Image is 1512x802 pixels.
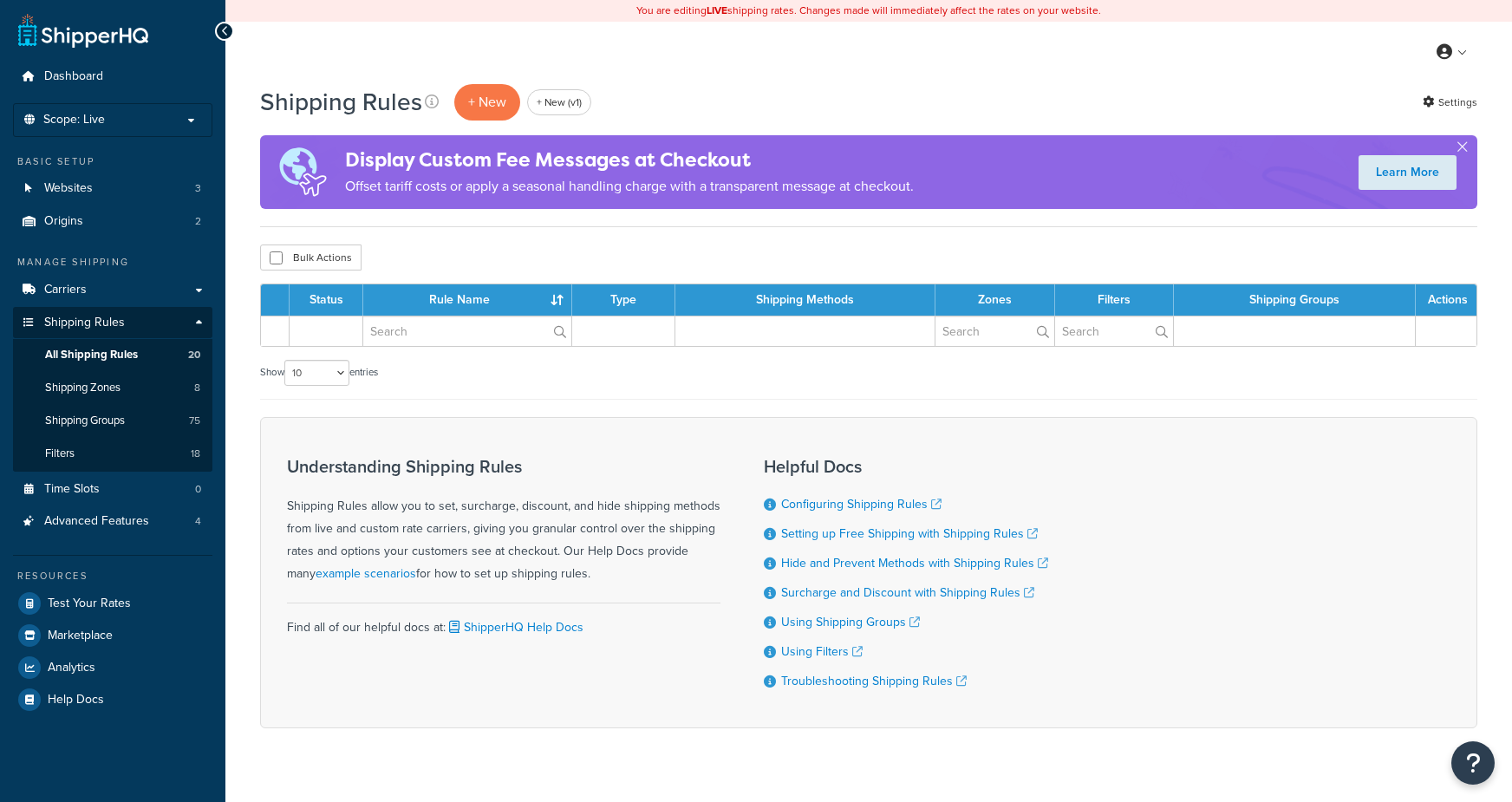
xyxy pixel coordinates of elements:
[287,457,720,585] div: Shipping Rules allow you to set, surcharge, discount, and hide shipping methods from live and cus...
[188,348,200,362] span: 20
[195,482,201,497] span: 0
[189,414,200,428] span: 75
[1451,741,1495,785] button: Open Resource Center
[13,569,212,584] div: Resources
[13,588,212,619] a: Test Your Rates
[527,89,591,115] a: + New (v1)
[935,316,1054,346] input: Search
[44,214,83,229] span: Origins
[13,473,212,505] li: Time Slots
[781,642,863,661] a: Using Filters
[13,274,212,306] a: Carriers
[13,339,212,371] a: All Shipping Rules 20
[1416,284,1476,316] th: Actions
[44,316,125,330] span: Shipping Rules
[13,339,212,371] li: All Shipping Rules
[454,84,520,120] p: + New
[13,307,212,339] a: Shipping Rules
[260,135,345,209] img: duties-banner-06bc72dcb5fe05cb3f9472aba00be2ae8eb53ab6f0d8bb03d382ba314ac3c341.png
[13,405,212,437] a: Shipping Groups 75
[13,173,212,205] li: Websites
[48,693,104,707] span: Help Docs
[44,514,149,529] span: Advanced Features
[48,661,95,675] span: Analytics
[13,61,212,93] a: Dashboard
[675,284,935,316] th: Shipping Methods
[1055,284,1174,316] th: Filters
[935,284,1055,316] th: Zones
[195,214,201,229] span: 2
[287,457,720,476] h3: Understanding Shipping Rules
[13,505,212,538] li: Advanced Features
[13,372,212,404] li: Shipping Zones
[13,307,212,472] li: Shipping Rules
[446,618,583,636] a: ShipperHQ Help Docs
[195,514,201,529] span: 4
[13,154,212,169] div: Basic Setup
[1423,90,1477,114] a: Settings
[572,284,675,316] th: Type
[45,348,138,362] span: All Shipping Rules
[194,381,200,395] span: 8
[13,473,212,505] a: Time Slots 0
[781,613,920,631] a: Using Shipping Groups
[1174,284,1416,316] th: Shipping Groups
[781,584,1034,602] a: Surcharge and Discount with Shipping Rules
[44,69,103,84] span: Dashboard
[316,564,416,583] a: example scenarios
[260,85,422,119] h1: Shipping Rules
[13,652,212,683] a: Analytics
[287,603,720,639] div: Find all of our helpful docs at:
[764,457,1048,476] h3: Helpful Docs
[18,13,148,48] a: ShipperHQ Home
[707,3,727,18] b: LIVE
[1055,316,1173,346] input: Search
[781,554,1048,572] a: Hide and Prevent Methods with Shipping Rules
[13,438,212,470] li: Filters
[363,316,571,346] input: Search
[44,283,87,297] span: Carriers
[48,629,113,643] span: Marketplace
[13,620,212,651] a: Marketplace
[290,284,363,316] th: Status
[43,113,105,127] span: Scope: Live
[345,146,914,174] h4: Display Custom Fee Messages at Checkout
[345,174,914,199] p: Offset tariff costs or apply a seasonal handling charge with a transparent message at checkout.
[45,414,125,428] span: Shipping Groups
[45,381,121,395] span: Shipping Zones
[44,482,100,497] span: Time Slots
[284,360,349,386] select: Showentries
[13,173,212,205] a: Websites 3
[260,360,378,386] label: Show entries
[48,597,131,611] span: Test Your Rates
[13,255,212,270] div: Manage Shipping
[45,447,75,461] span: Filters
[781,525,1038,543] a: Setting up Free Shipping with Shipping Rules
[260,245,362,271] button: Bulk Actions
[363,284,572,316] th: Rule Name
[1359,155,1457,190] a: Learn More
[13,405,212,437] li: Shipping Groups
[13,372,212,404] a: Shipping Zones 8
[781,495,942,513] a: Configuring Shipping Rules
[13,438,212,470] a: Filters 18
[13,684,212,715] a: Help Docs
[191,447,200,461] span: 18
[13,505,212,538] a: Advanced Features 4
[195,181,201,196] span: 3
[13,205,212,238] li: Origins
[44,181,93,196] span: Websites
[781,672,967,690] a: Troubleshooting Shipping Rules
[13,205,212,238] a: Origins 2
